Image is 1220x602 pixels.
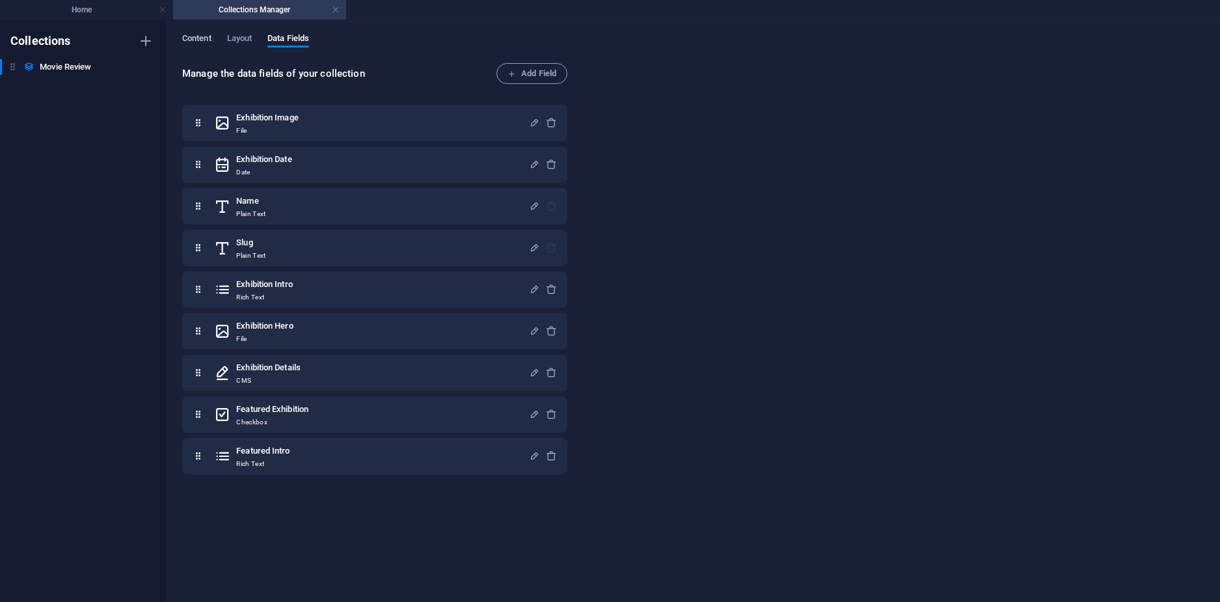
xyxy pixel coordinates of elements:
h6: Exhibition Intro [236,277,293,292]
h6: Name [236,193,265,209]
h6: Exhibition Image [236,110,299,126]
h6: Movie Review [40,59,91,75]
button: Add Field [496,63,567,84]
h4: Collections Manager [173,3,346,17]
p: Plain Text [236,209,265,219]
p: Checkbox [236,417,308,428]
h6: Collections [10,33,71,49]
span: Content [182,31,211,49]
p: File [236,334,293,344]
h6: Exhibition Details [236,360,301,376]
p: Date [236,167,291,178]
h6: Featured Exhibition [236,402,308,417]
p: Rich Text [236,459,290,469]
h6: Manage the data fields of your collection [182,66,496,81]
h6: Exhibition Hero [236,318,293,334]
h6: Slug [236,235,265,251]
p: Rich Text [236,292,293,303]
h6: Exhibition Date [236,152,291,167]
h6: Featured Intro [236,443,290,459]
span: Add Field [508,66,556,81]
p: CMS [236,376,301,386]
span: Data Fields [267,31,309,49]
span: Layout [227,31,252,49]
p: Plain Text [236,251,265,261]
p: File [236,126,299,136]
